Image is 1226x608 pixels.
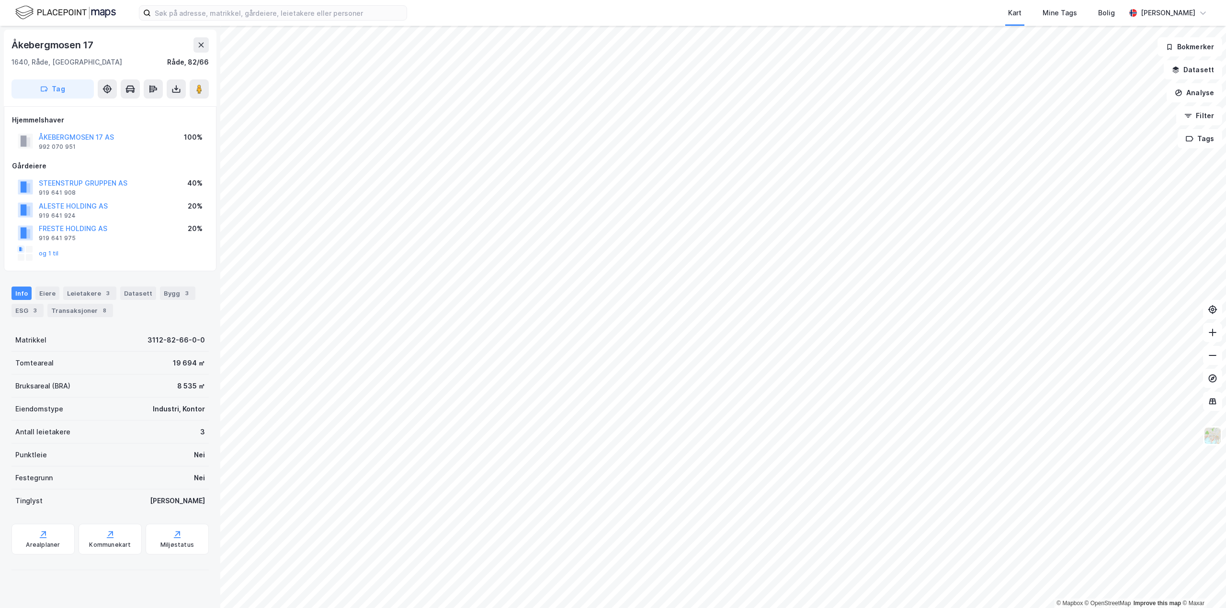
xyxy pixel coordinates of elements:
div: Eiendomstype [15,403,63,415]
div: 20% [188,223,203,234]
div: Leietakere [63,287,116,300]
div: [PERSON_NAME] [150,495,205,507]
div: Miljøstatus [160,541,194,549]
button: Tag [11,79,94,99]
div: Matrikkel [15,334,46,346]
div: 20% [188,200,203,212]
div: Bolig [1098,7,1115,19]
div: 919 641 924 [39,212,76,220]
button: Analyse [1167,83,1222,102]
div: Hjemmelshaver [12,114,208,126]
div: 3112-82-66-0-0 [148,334,205,346]
div: Åkebergmosen 17 [11,37,95,53]
button: Tags [1178,129,1222,148]
div: ESG [11,304,44,317]
div: 919 641 975 [39,234,76,242]
div: Gårdeiere [12,160,208,172]
button: Filter [1176,106,1222,125]
iframe: Chat Widget [1178,562,1226,608]
div: Datasett [120,287,156,300]
div: Nei [194,449,205,461]
img: Z [1203,427,1222,445]
div: Tinglyst [15,495,43,507]
div: 40% [187,177,203,189]
div: Nei [194,472,205,484]
div: 3 [30,306,40,315]
div: Festegrunn [15,472,53,484]
div: 3 [182,288,192,298]
div: 919 641 908 [39,189,76,197]
div: Råde, 82/66 [167,56,209,68]
div: 8 [100,306,109,315]
div: 3 [200,426,205,438]
div: Antall leietakere [15,426,70,438]
div: 992 070 951 [39,143,76,151]
img: logo.f888ab2527a4732fd821a326f86c7f29.svg [15,4,116,21]
div: 3 [103,288,113,298]
div: Bruksareal (BRA) [15,380,70,392]
div: 8 535 ㎡ [177,380,205,392]
div: Bygg [160,287,195,300]
div: Info [11,287,32,300]
div: 1640, Råde, [GEOGRAPHIC_DATA] [11,56,122,68]
a: OpenStreetMap [1085,600,1131,607]
div: Kart [1008,7,1022,19]
div: Industri, Kontor [153,403,205,415]
a: Improve this map [1134,600,1181,607]
div: Transaksjoner [47,304,113,317]
div: Arealplaner [26,541,60,549]
div: [PERSON_NAME] [1141,7,1195,19]
input: Søk på adresse, matrikkel, gårdeiere, leietakere eller personer [151,6,407,20]
div: Mine Tags [1043,7,1077,19]
div: Tomteareal [15,357,54,369]
div: 100% [184,132,203,143]
div: Kommunekart [89,541,131,549]
button: Datasett [1164,60,1222,79]
div: Eiere [35,287,59,300]
button: Bokmerker [1158,37,1222,56]
div: Punktleie [15,449,47,461]
a: Mapbox [1056,600,1083,607]
div: 19 694 ㎡ [173,357,205,369]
